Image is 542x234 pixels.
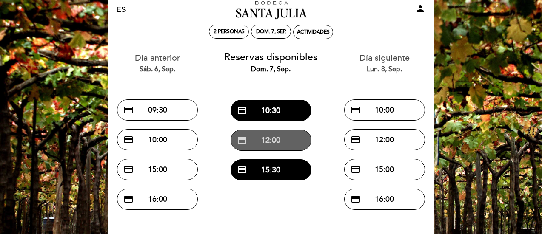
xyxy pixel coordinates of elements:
[334,52,435,74] div: Día siguiente
[107,52,208,74] div: Día anterior
[117,129,198,150] button: credit_card 10:00
[117,99,198,121] button: credit_card 09:30
[107,65,208,74] div: sáb. 6, sep.
[237,135,247,145] span: credit_card
[123,164,134,175] span: credit_card
[237,165,247,175] span: credit_card
[256,28,286,35] div: dom. 7, sep.
[351,194,361,204] span: credit_card
[117,159,198,180] button: credit_card 15:00
[231,159,311,180] button: credit_card 15:30
[415,3,425,17] button: person
[117,189,198,210] button: credit_card 16:00
[344,99,425,121] button: credit_card 10:00
[415,3,425,14] i: person
[237,105,247,116] span: credit_card
[231,130,311,151] button: credit_card 12:00
[214,28,245,35] span: 2 personas
[351,135,361,145] span: credit_card
[351,164,361,175] span: credit_card
[344,159,425,180] button: credit_card 15:00
[123,194,134,204] span: credit_card
[297,29,330,35] div: Actividades
[334,65,435,74] div: lun. 8, sep.
[221,65,322,74] div: dom. 7, sep.
[123,105,134,115] span: credit_card
[221,51,322,74] div: Reservas disponibles
[344,189,425,210] button: credit_card 16:00
[344,129,425,150] button: credit_card 12:00
[123,135,134,145] span: credit_card
[351,105,361,115] span: credit_card
[231,100,311,121] button: credit_card 10:30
